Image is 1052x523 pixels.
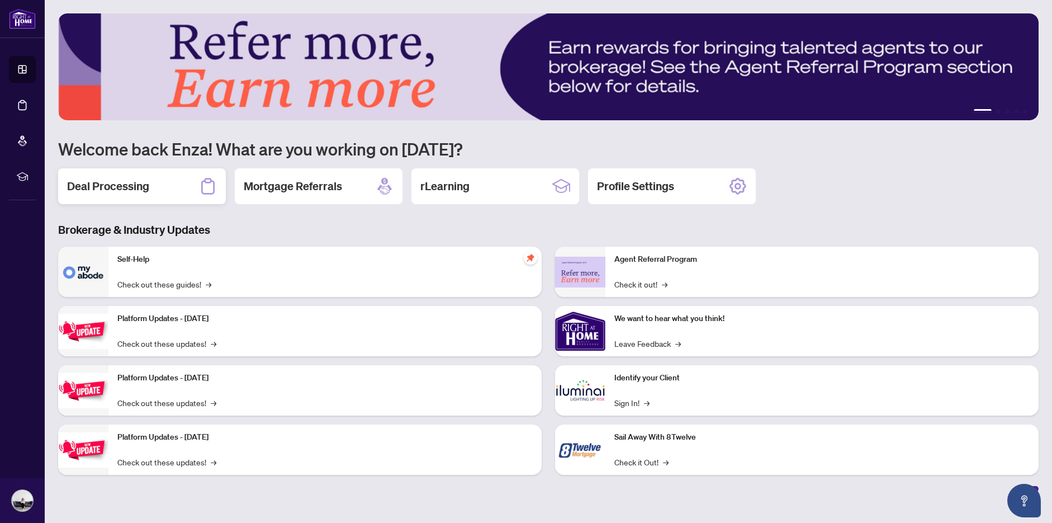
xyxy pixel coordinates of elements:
span: → [662,278,667,290]
p: Platform Updates - [DATE] [117,431,533,444]
img: Agent Referral Program [555,257,605,288]
h3: Brokerage & Industry Updates [58,222,1039,238]
p: Self-Help [117,253,533,266]
h2: Deal Processing [67,178,149,194]
p: Identify your Client [614,372,1030,384]
img: We want to hear what you think! [555,306,605,356]
a: Sign In!→ [614,397,650,409]
img: Self-Help [58,247,108,297]
img: Slide 0 [58,13,1039,120]
img: Sail Away With 8Twelve [555,425,605,475]
button: 5 [1023,109,1027,114]
a: Check out these updates!→ [117,337,216,350]
button: 1 [974,109,992,114]
img: logo [9,8,36,29]
img: Platform Updates - July 8, 2025 [58,373,108,408]
span: → [663,456,669,468]
p: Agent Referral Program [614,253,1030,266]
a: Check it out!→ [614,278,667,290]
span: → [211,456,216,468]
span: → [206,278,211,290]
p: Platform Updates - [DATE] [117,372,533,384]
a: Check out these updates!→ [117,456,216,468]
p: Platform Updates - [DATE] [117,313,533,325]
button: Open asap [1007,484,1041,517]
p: We want to hear what you think! [614,313,1030,325]
img: Platform Updates - June 23, 2025 [58,432,108,468]
p: Sail Away With 8Twelve [614,431,1030,444]
span: → [675,337,681,350]
img: Platform Updates - July 21, 2025 [58,314,108,349]
h2: Profile Settings [597,178,674,194]
a: Leave Feedback→ [614,337,681,350]
span: → [644,397,650,409]
a: Check it Out!→ [614,456,669,468]
img: Profile Icon [12,490,33,511]
h1: Welcome back Enza! What are you working on [DATE]? [58,138,1039,159]
button: 3 [1005,109,1010,114]
img: Identify your Client [555,365,605,416]
button: 4 [1014,109,1018,114]
h2: Mortgage Referrals [244,178,342,194]
h2: rLearning [420,178,470,194]
span: pushpin [524,251,537,265]
span: → [211,337,216,350]
a: Check out these guides!→ [117,278,211,290]
a: Check out these updates!→ [117,397,216,409]
button: 2 [996,109,1001,114]
span: → [211,397,216,409]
